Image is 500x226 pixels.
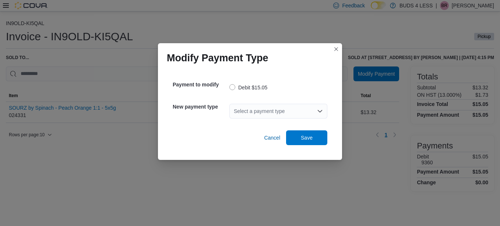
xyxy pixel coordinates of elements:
button: Cancel [261,130,283,145]
span: Save [301,134,313,141]
button: Closes this modal window [332,45,341,54]
label: Debit $15.05 [229,83,267,92]
h5: New payment type [173,99,228,114]
h1: Modify Payment Type [167,52,268,64]
h5: Payment to modify [173,77,228,92]
button: Open list of options [317,108,323,114]
span: Cancel [264,134,280,141]
input: Accessible screen reader label [234,107,235,116]
button: Save [286,130,327,145]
